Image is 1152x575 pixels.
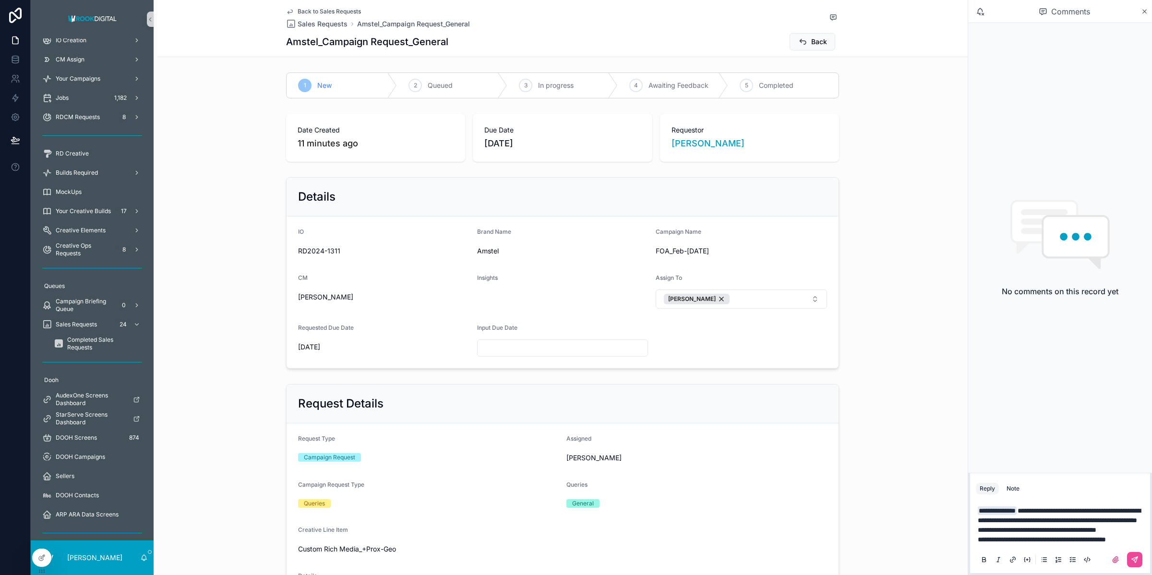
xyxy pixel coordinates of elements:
[298,137,358,150] p: 11 minutes ago
[36,145,148,162] a: RD Creative
[357,19,470,29] a: Amstel_Campaign Request_General
[36,506,148,523] a: ARP ARA Data Screens
[36,391,148,408] a: AudexOne Screens Dashboard
[56,511,119,518] span: ARP ARA Data Screens
[56,75,100,83] span: Your Campaigns
[56,392,125,407] span: AudexOne Screens Dashboard
[566,481,588,488] span: Queries
[298,324,354,331] span: Requested Due Date
[298,19,348,29] span: Sales Requests
[36,487,148,504] a: DOOH Contacts
[286,35,448,48] h1: Amstel_Campaign Request_General
[36,316,148,333] a: Sales Requests24
[414,82,417,89] span: 2
[118,244,130,255] div: 8
[672,125,828,135] span: Requestor
[1051,6,1090,17] span: Comments
[118,205,130,217] div: 17
[298,228,304,235] span: IO
[36,429,148,446] a: DOOH Screens874
[67,553,122,563] p: [PERSON_NAME]
[477,228,511,235] span: Brand Name
[656,289,827,309] button: Select Button
[56,321,97,328] span: Sales Requests
[36,203,148,220] a: Your Creative Builds17
[65,12,120,27] img: App logo
[56,227,106,234] span: Creative Elements
[56,434,97,442] span: DOOH Screens
[56,169,98,177] span: Builds Required
[56,188,82,196] span: MockUps
[298,274,308,281] span: CM
[56,242,114,257] span: Creative Ops Requests
[656,228,701,235] span: Campaign Name
[759,81,793,90] span: Completed
[298,125,454,135] span: Date Created
[56,150,89,157] span: RD Creative
[1007,485,1020,492] div: Note
[56,411,125,426] span: StarServe Screens Dashboard
[36,467,148,485] a: Sellers
[524,82,528,89] span: 3
[31,38,154,540] div: scrollable content
[976,483,999,494] button: Reply
[672,137,744,150] a: [PERSON_NAME]
[1003,483,1023,494] button: Note
[298,8,361,15] span: Back to Sales Requests
[298,246,469,256] span: RD2024-1311
[286,8,361,15] a: Back to Sales Requests
[118,111,130,123] div: 8
[566,453,827,463] span: [PERSON_NAME]
[286,19,348,29] a: Sales Requests
[36,371,148,389] a: Dooh
[36,297,148,314] a: Campaign Briefing Queue0
[634,82,638,89] span: 4
[56,298,114,313] span: Campaign Briefing Queue
[126,432,142,443] div: 874
[1002,286,1118,297] h2: No comments on this record yet
[36,222,148,239] a: Creative Elements
[298,435,335,442] span: Request Type
[56,472,74,480] span: Sellers
[298,481,364,488] span: Campaign Request Type
[298,526,348,533] span: Creative Line Item
[477,246,648,256] span: Amstel
[317,81,332,90] span: New
[648,81,708,90] span: Awaiting Feedback
[36,164,148,181] a: Builds Required
[36,241,148,258] a: Creative Ops Requests8
[44,282,65,290] span: Queues
[811,37,827,47] span: Back
[36,89,148,107] a: Jobs1,182
[44,376,59,384] span: Dooh
[118,299,130,311] div: 0
[298,396,384,411] h2: Request Details
[664,294,730,304] button: Unselect 5
[56,207,111,215] span: Your Creative Builds
[36,32,148,49] a: IO Creation
[790,33,835,50] button: Back
[477,274,498,281] span: Insights
[36,448,148,466] a: DOOH Campaigns
[538,81,574,90] span: In progress
[36,277,148,295] a: Queues
[56,453,105,461] span: DOOH Campaigns
[67,336,138,351] span: Completed Sales Requests
[56,36,86,44] span: IO Creation
[298,342,469,352] span: [DATE]
[566,435,591,442] span: Assigned
[36,70,148,87] a: Your Campaigns
[477,324,517,331] span: Input Due Date
[48,335,148,352] a: Completed Sales Requests
[298,189,336,204] h2: Details
[484,125,640,135] span: Due Date
[36,410,148,427] a: StarServe Screens Dashboard
[56,113,100,121] span: RDCM Requests
[668,295,716,303] span: [PERSON_NAME]
[56,94,69,102] span: Jobs
[304,82,306,89] span: 1
[484,137,640,150] span: [DATE]
[656,246,827,256] span: FOA_Feb-[DATE]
